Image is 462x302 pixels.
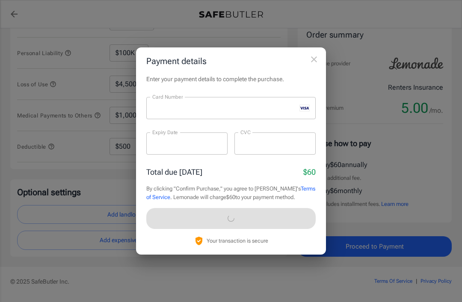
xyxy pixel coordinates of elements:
svg: visa [299,105,310,111]
label: CVC [240,129,251,136]
p: Your transaction is secure [207,237,268,245]
a: Terms of Service [146,185,315,200]
p: $60 [303,166,316,178]
p: By clicking "Confirm Purchase," you agree to [PERSON_NAME]'s . Lemonade will charge $60 to your p... [146,185,316,201]
label: Card Number [152,93,183,100]
p: Enter your payment details to complete the purchase. [146,75,316,83]
iframe: Secure expiration date input frame [152,140,222,148]
h2: Payment details [136,47,326,75]
p: Total due [DATE] [146,166,202,178]
iframe: Secure card number input frame [152,104,296,112]
iframe: Secure CVC input frame [240,140,310,148]
label: Expiry Date [152,129,178,136]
